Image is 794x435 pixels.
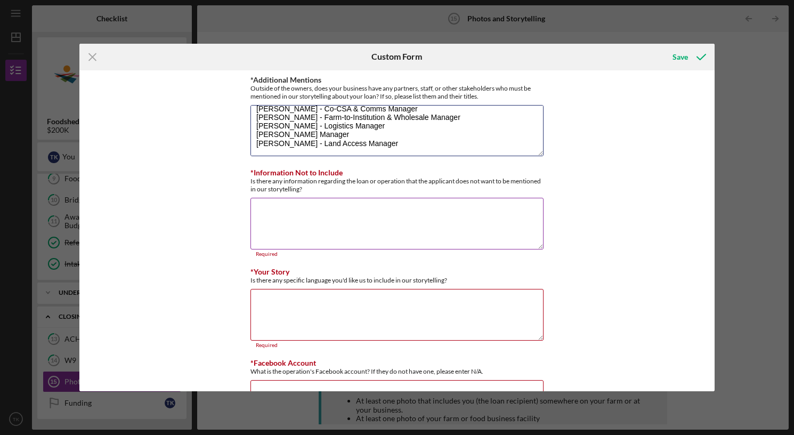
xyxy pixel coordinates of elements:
[250,105,544,156] textarea: [PERSON_NAME] - Co-Executive Director [PERSON_NAME] - Administrative & HR Manager [PERSON_NAME] -...
[250,177,544,193] div: Is there any information regarding the loan or operation that the applicant does not want to be m...
[250,342,544,349] div: Required
[673,46,688,68] div: Save
[250,251,544,257] div: Required
[371,52,422,61] h6: Custom Form
[250,367,544,375] div: What is the operation's Facebook account? If they do not have one, please enter N/A.
[662,46,715,68] button: Save
[250,168,343,177] label: *Information Not to Include
[250,276,544,284] div: Is there any specific language you'd like us to include in our storytelling?
[250,84,544,100] div: Outside of the owners, does your business have any partners, staff, or other stakeholders who mus...
[250,267,289,276] label: *Your Story
[250,75,321,84] label: *Additional Mentions
[250,358,316,367] label: *Facebook Account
